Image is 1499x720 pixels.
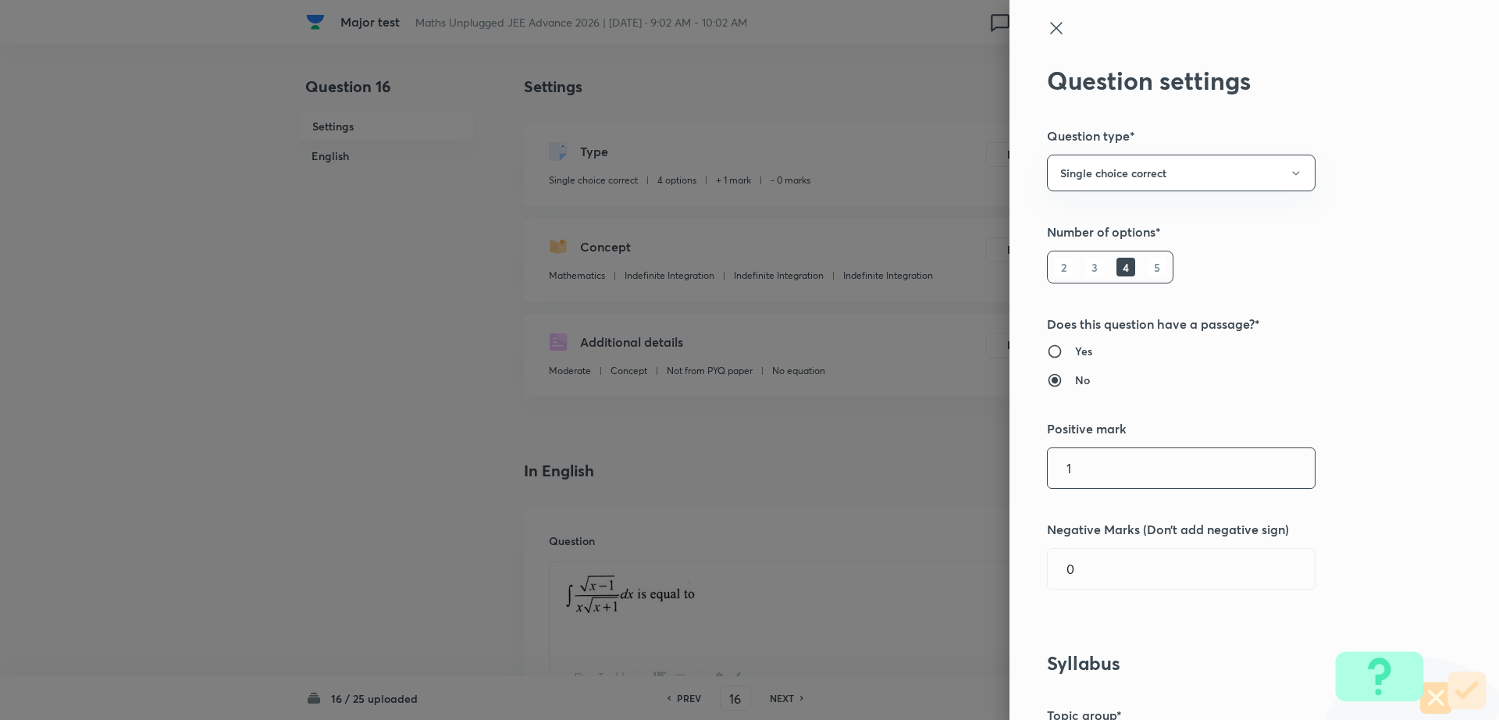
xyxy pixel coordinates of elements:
h5: Positive mark [1047,419,1409,438]
h3: Syllabus [1047,652,1409,675]
h6: Yes [1075,343,1092,359]
button: Single choice correct [1047,155,1316,191]
input: Positive marks [1048,448,1315,488]
h6: 2 [1054,258,1073,276]
h5: Question type* [1047,127,1409,145]
h6: 4 [1116,258,1135,276]
h5: Negative Marks (Don’t add negative sign) [1047,520,1409,539]
input: Negative marks [1048,549,1315,589]
h6: 5 [1148,258,1166,276]
h6: No [1075,372,1090,388]
h6: 3 [1085,258,1104,276]
h5: Does this question have a passage?* [1047,315,1409,333]
h5: Number of options* [1047,223,1409,241]
h2: Question settings [1047,66,1409,95]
